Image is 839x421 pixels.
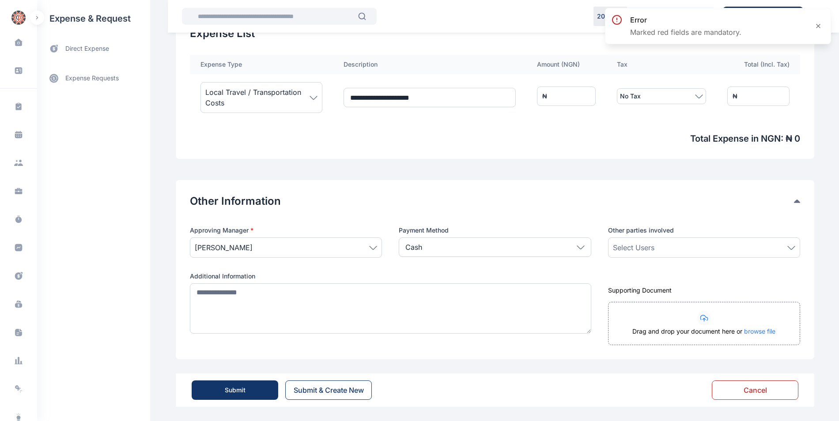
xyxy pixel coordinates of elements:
[712,380,798,400] button: Cancel
[285,380,372,400] button: Submit & Create New
[190,132,800,145] span: Total Expense in NGN : ₦ 0
[190,26,800,41] h2: Expense List
[190,194,800,208] div: Other Information
[399,226,591,235] label: Payment Method
[744,327,775,335] span: browse file
[37,60,150,89] div: expense requests
[630,27,741,38] p: Marked red fields are mandatory.
[225,386,246,395] div: Submit
[717,55,800,74] th: Total (Incl. Tax)
[542,92,547,101] div: ₦
[597,12,624,21] p: 20 : 45 : 44
[620,91,641,101] span: No Tax
[190,194,794,208] button: Other Information
[190,55,333,74] th: Expense Type
[405,242,422,252] p: Cash
[733,92,737,101] div: ₦
[195,242,253,253] span: [PERSON_NAME]
[613,242,654,253] span: Select Users
[333,55,526,74] th: Description
[526,55,606,74] th: Amount ( NGN )
[192,380,278,400] button: Submit
[37,37,150,60] a: direct expense
[608,226,674,235] span: Other parties involved
[37,68,150,89] a: expense requests
[630,15,741,25] h3: error
[190,272,591,281] label: Additional Information
[606,55,717,74] th: Tax
[608,327,800,345] div: Drag and drop your document here or
[190,226,253,235] span: Approving Manager
[205,87,310,108] span: Local Travel / Transportation Costs
[608,286,800,295] div: Supporting Document
[65,44,109,53] span: direct expense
